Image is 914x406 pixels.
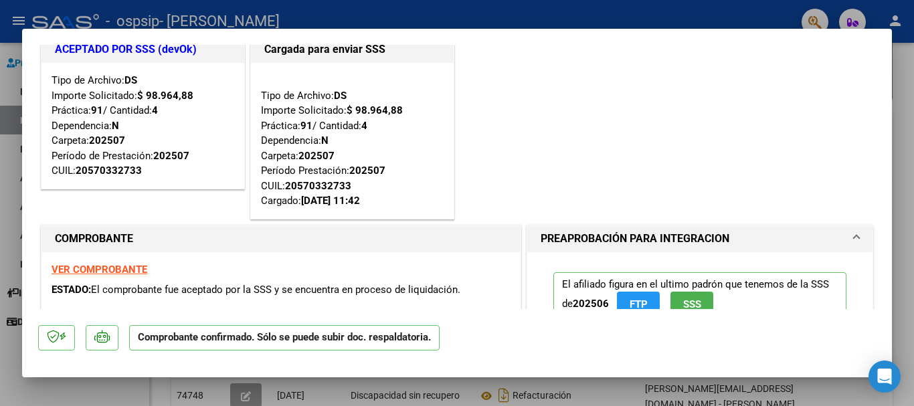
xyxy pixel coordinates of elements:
strong: [DATE] 11:42 [301,195,360,207]
p: Comprobante confirmado. Sólo se puede subir doc. respaldatoria. [129,325,440,351]
strong: 202507 [89,134,125,146]
mat-expansion-panel-header: PREAPROBACIÓN PARA INTEGRACION [527,225,873,252]
span: FTP [630,298,648,310]
strong: N [112,120,119,132]
div: Open Intercom Messenger [869,361,901,393]
strong: 202507 [349,165,385,177]
button: SSS [670,292,713,316]
div: Tipo de Archivo: Importe Solicitado: Práctica: / Cantidad: Dependencia: Carpeta: Período Prestaci... [261,73,444,209]
div: Tipo de Archivo: Importe Solicitado: Práctica: / Cantidad: Dependencia: Carpeta: Período de Prest... [52,73,234,179]
strong: $ 98.964,88 [347,104,403,116]
strong: $ 98.964,88 [137,90,193,102]
strong: 4 [361,120,367,132]
a: VER COMPROBANTE [52,264,147,276]
strong: 4 [152,104,158,116]
strong: 91 [91,104,103,116]
h1: ACEPTADO POR SSS (devOk) [55,41,231,58]
strong: 202507 [153,150,189,162]
strong: COMPROBANTE [55,232,133,245]
div: 20570332733 [76,163,142,179]
strong: DS [334,90,347,102]
span: El comprobante fue aceptado por la SSS y se encuentra en proceso de liquidación. [91,284,460,296]
h1: PREAPROBACIÓN PARA INTEGRACION [541,231,729,247]
p: El afiliado figura en el ultimo padrón que tenemos de la SSS de [553,272,846,322]
strong: 91 [300,120,312,132]
button: FTP [617,292,660,316]
span: ESTADO: [52,284,91,296]
strong: 202506 [573,298,609,310]
h1: Cargada para enviar SSS [264,41,440,58]
strong: DS [124,74,137,86]
strong: 202507 [298,150,335,162]
div: 20570332733 [285,179,351,194]
strong: N [321,134,329,146]
span: SSS [683,298,701,310]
